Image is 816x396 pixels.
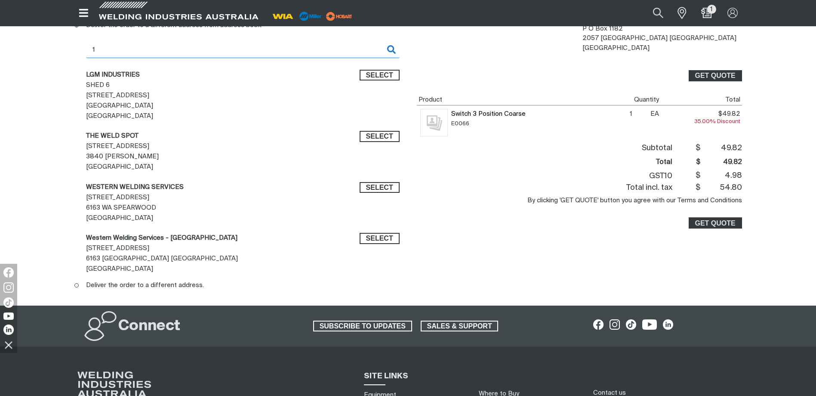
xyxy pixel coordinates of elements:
span: WESTERN WELDING SERVICES [86,184,184,190]
span: 49.82 [703,143,742,153]
span: SHED 6 [STREET_ADDRESS] [GEOGRAPHIC_DATA] [GEOGRAPHIC_DATA] [86,68,243,129]
img: miller [323,10,355,23]
span: [STREET_ADDRESS] 3840 [PERSON_NAME] [GEOGRAPHIC_DATA] [86,129,243,180]
button: GET QUOTE [689,70,742,81]
span: Select [366,70,393,81]
span: SITE LINKS [364,372,408,380]
button: Terms and Conditions [677,197,742,204]
span: Select [366,182,393,193]
label: Deliver the order to a different address. [74,278,400,294]
img: LinkedIn [3,325,14,335]
span: $ [696,158,700,167]
span: LGM INDUSTRIES [86,71,140,78]
div: By clicking 'GET QUOTE' button you agree with our [417,196,742,206]
span: 54.80 [703,183,742,193]
img: Instagram [3,282,14,293]
th: Total incl. tax [417,182,676,194]
input: Product name or item number... [633,3,673,23]
span: $ [696,171,700,181]
img: No image for this product [420,109,448,136]
span: 35.00% [694,119,716,124]
th: Product [417,93,628,105]
button: Search products [644,3,673,23]
span: 4.98 [703,171,742,181]
div: Discount [662,119,740,124]
span: Western Welding Services - [GEOGRAPHIC_DATA] [86,235,237,241]
a: SUBSCRIBE TO UPDATES [313,321,412,332]
a: miller [323,13,355,19]
span: Switch 3 Position Coarse [451,109,626,119]
span: E0066 [451,119,626,129]
span: Select [366,233,393,244]
span: SALES & SUPPORT [422,321,498,332]
button: Select address: LGM INDUSTRIES SHED 6 LOT 11 TEMPLE ROAD 6229 WA PICTON EAST Australia [360,70,400,81]
th: Total [661,93,742,105]
img: TikTok [3,297,14,308]
button: Select address: THE WELD SPOT 81 ALEXANDERS ROAD 3840 VIC MORWELL Australia [360,131,400,142]
span: GET QUOTE [695,70,735,81]
span: $ [696,183,700,193]
span: $49.82 [718,111,740,117]
input: Search by name or address [86,41,400,58]
button: Select address: WESTERN WELDING SERVICES 53 HOWSON WAY 6163 WA SPEARWOOD Australia [360,182,400,193]
img: Facebook [3,267,14,278]
img: hide socials [1,337,16,352]
td: EA [639,105,660,138]
th: Quantity [628,93,661,105]
th: Total [417,154,676,170]
th: Subtotal [417,142,676,154]
span: [STREET_ADDRESS] 6163 WA SPEARWOOD [GEOGRAPHIC_DATA] [86,180,243,231]
dd: P O Box 1182 2057 [GEOGRAPHIC_DATA] [GEOGRAPHIC_DATA] [GEOGRAPHIC_DATA] [582,14,742,53]
span: THE WELD SPOT [86,133,139,139]
span: 49.82 [703,158,742,167]
a: SALES & SUPPORT [421,321,499,332]
h2: Connect [118,317,180,336]
img: YouTube [3,312,14,320]
span: [STREET_ADDRESS] 6163 [GEOGRAPHIC_DATA] [GEOGRAPHIC_DATA] [GEOGRAPHIC_DATA] [86,231,243,275]
span: GET QUOTE [695,217,735,229]
button: GET QUOTE [689,217,742,229]
th: GST10 [417,170,676,182]
span: Select [366,131,393,142]
span: $ [696,143,700,153]
td: 1 [628,105,639,138]
span: SUBSCRIBE TO UPDATES [314,321,411,332]
button: Select address: Western Welding Services - Spearwood 53 Howson Way 6163 WA Bibra Lake Australia [360,233,400,244]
